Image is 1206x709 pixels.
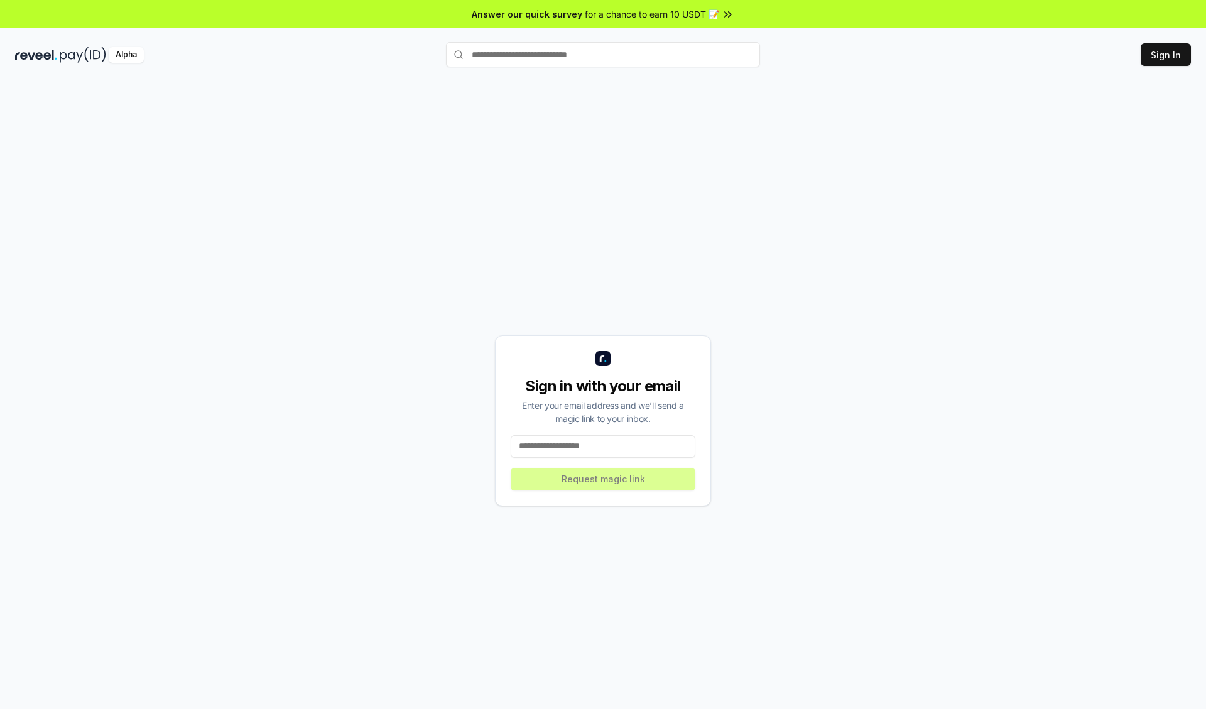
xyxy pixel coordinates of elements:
span: for a chance to earn 10 USDT 📝 [585,8,719,21]
div: Sign in with your email [511,376,695,396]
button: Sign In [1141,43,1191,66]
img: reveel_dark [15,47,57,63]
div: Enter your email address and we’ll send a magic link to your inbox. [511,399,695,425]
img: logo_small [595,351,611,366]
span: Answer our quick survey [472,8,582,21]
div: Alpha [109,47,144,63]
img: pay_id [60,47,106,63]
